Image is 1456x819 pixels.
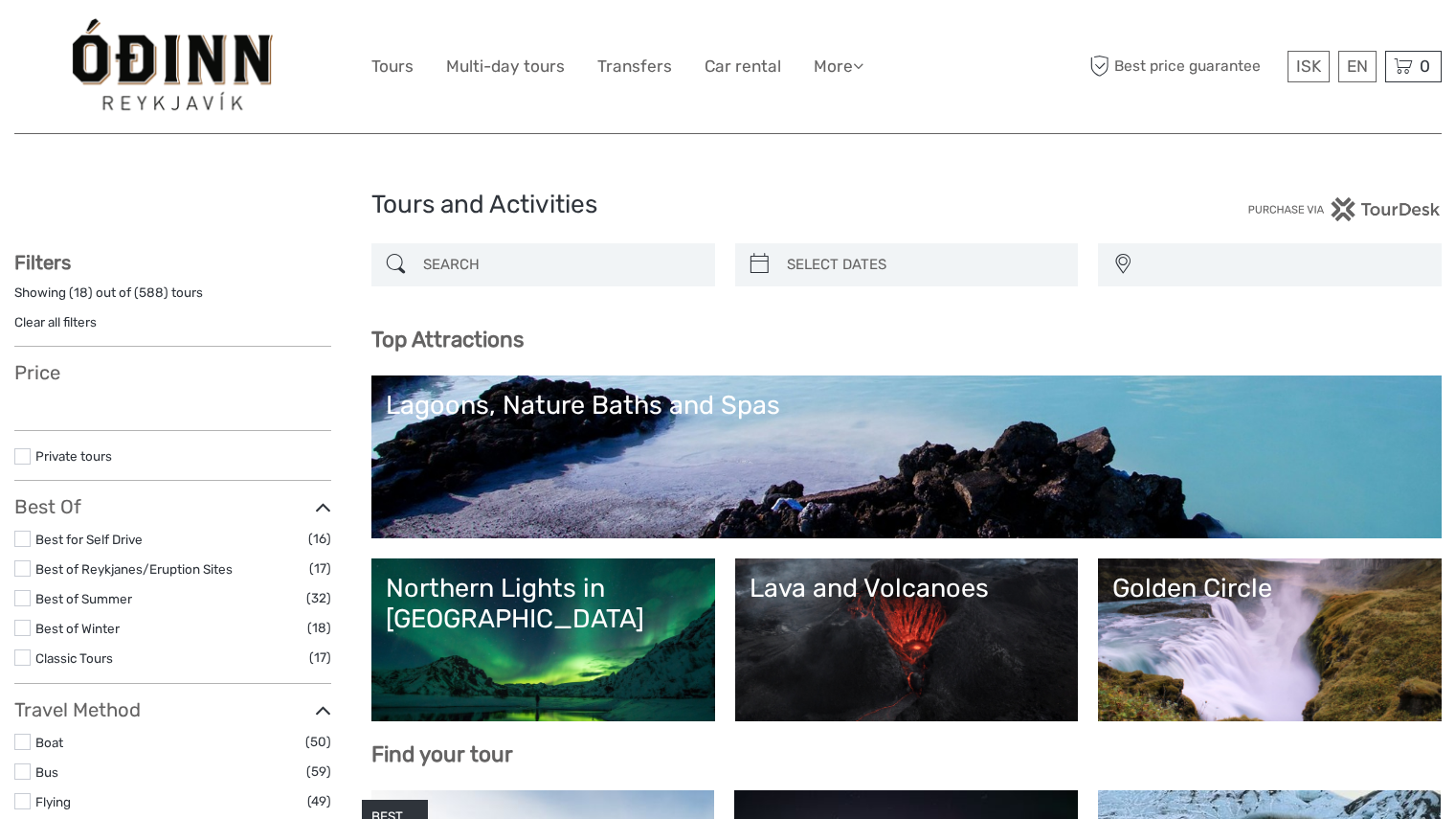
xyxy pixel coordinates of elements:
[597,53,672,80] a: Transfers
[371,741,513,767] b: Find your tour
[371,327,524,353] b: Top Attractions
[1247,197,1442,221] img: PurchaseViaTourDesk.png
[35,735,63,750] a: Boat
[386,573,701,635] div: Northern Lights in [GEOGRAPHIC_DATA]
[14,314,97,330] a: Clear all filters
[446,53,565,80] a: Multi-day tours
[750,573,1064,707] a: Lava and Volcanoes
[35,650,113,666] a: Classic Tours
[306,761,331,783] span: (59)
[779,248,1069,282] input: SELECT DATES
[307,617,331,639] span: (18)
[371,190,1086,220] h1: Tours and Activities
[309,647,331,669] span: (17)
[35,621,120,636] a: Best of Winter
[35,591,132,606] a: Best of Summer
[1085,51,1283,82] span: Best price guarantee
[814,53,863,80] a: More
[309,557,331,580] span: (17)
[1112,573,1427,603] div: Golden Circle
[750,573,1064,603] div: Lava and Volcanoes
[306,587,331,609] span: (32)
[14,251,71,274] strong: Filters
[1296,57,1321,76] span: ISK
[69,14,276,119] img: General Info:
[35,561,233,577] a: Best of Reykjanes/Eruption Sites
[305,731,331,753] span: (50)
[371,53,414,80] a: Tours
[386,390,1427,524] a: Lagoons, Nature Baths and Spas
[35,448,112,464] a: Private tours
[307,790,331,812] span: (49)
[35,794,71,809] a: Flying
[139,284,164,302] label: 588
[386,390,1427,421] div: Lagoons, Nature Baths and Spas
[14,284,331,313] div: Showing ( ) out of ( ) tours
[35,532,143,547] a: Best for Self Drive
[308,528,331,550] span: (16)
[705,53,781,80] a: Car rental
[1338,51,1377,82] div: EN
[35,764,58,780] a: Bus
[1112,573,1427,707] a: Golden Circle
[14,361,331,384] h3: Price
[14,495,331,518] h3: Best Of
[386,573,701,707] a: Northern Lights in [GEOGRAPHIC_DATA]
[14,698,331,721] h3: Travel Method
[74,284,88,302] label: 18
[1417,57,1433,76] span: 0
[415,248,706,282] input: SEARCH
